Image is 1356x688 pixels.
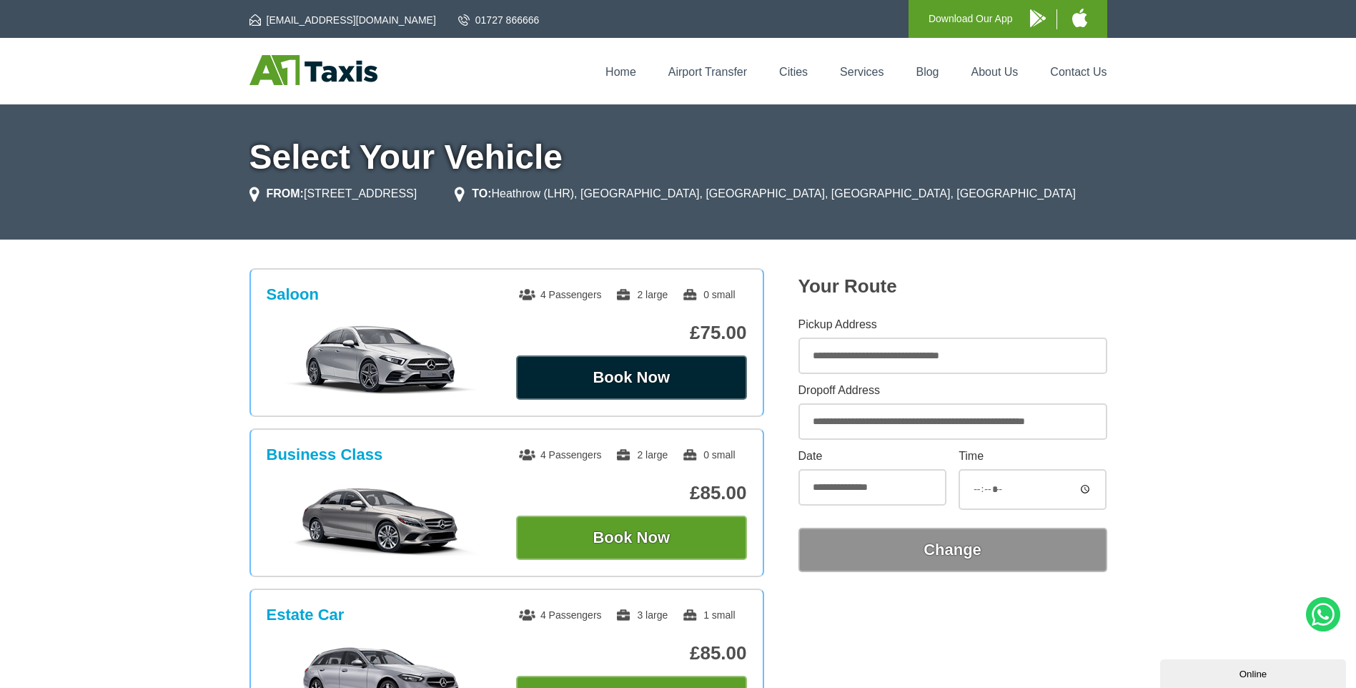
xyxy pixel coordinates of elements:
[798,275,1107,298] h2: Your Route
[798,385,1107,396] label: Dropoff Address
[516,355,747,400] button: Book Now
[929,10,1013,28] p: Download Our App
[1072,9,1087,27] img: A1 Taxis iPhone App
[249,13,436,27] a: [EMAIL_ADDRESS][DOMAIN_NAME]
[668,66,747,78] a: Airport Transfer
[615,289,668,300] span: 2 large
[840,66,884,78] a: Services
[267,285,319,304] h3: Saloon
[516,642,747,664] p: £85.00
[615,449,668,461] span: 2 large
[267,446,383,464] h3: Business Class
[249,185,417,202] li: [STREET_ADDRESS]
[682,289,735,300] span: 0 small
[519,289,602,300] span: 4 Passengers
[458,13,540,27] a: 01727 866666
[519,449,602,461] span: 4 Passengers
[516,482,747,504] p: £85.00
[779,66,808,78] a: Cities
[682,449,735,461] span: 0 small
[267,187,304,200] strong: FROM:
[798,528,1107,572] button: Change
[249,140,1107,175] h1: Select Your Vehicle
[1160,657,1349,688] iframe: chat widget
[516,322,747,344] p: £75.00
[959,451,1107,462] label: Time
[615,609,668,621] span: 3 large
[798,319,1107,330] label: Pickup Address
[472,187,491,200] strong: TO:
[798,451,946,462] label: Date
[1050,66,1107,78] a: Contact Us
[519,609,602,621] span: 4 Passengers
[971,66,1019,78] a: About Us
[455,185,1076,202] li: Heathrow (LHR), [GEOGRAPHIC_DATA], [GEOGRAPHIC_DATA], [GEOGRAPHIC_DATA], [GEOGRAPHIC_DATA]
[682,609,735,621] span: 1 small
[605,66,636,78] a: Home
[1030,9,1046,27] img: A1 Taxis Android App
[274,324,489,395] img: Saloon
[267,606,345,624] h3: Estate Car
[916,66,939,78] a: Blog
[274,484,489,556] img: Business Class
[516,516,747,560] button: Book Now
[249,55,377,85] img: A1 Taxis St Albans LTD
